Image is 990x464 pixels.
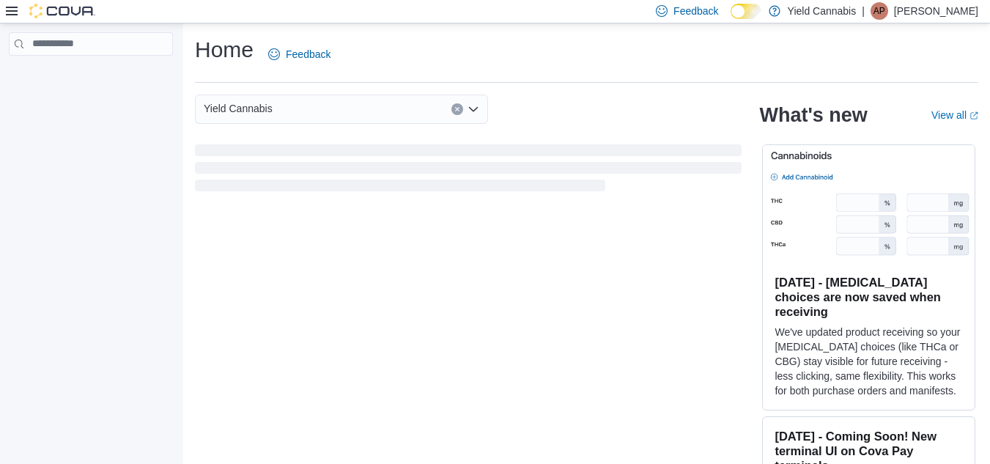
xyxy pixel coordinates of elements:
[262,40,336,69] a: Feedback
[873,2,885,20] span: AP
[451,103,463,115] button: Clear input
[894,2,978,20] p: [PERSON_NAME]
[862,2,865,20] p: |
[195,35,254,65] h1: Home
[788,2,857,20] p: Yield Cannabis
[286,47,330,62] span: Feedback
[29,4,95,18] img: Cova
[204,100,273,117] span: Yield Cannabis
[195,147,742,194] span: Loading
[871,2,888,20] div: Alex Pak
[969,111,978,120] svg: External link
[775,325,963,398] p: We've updated product receiving so your [MEDICAL_DATA] choices (like THCa or CBG) stay visible fo...
[759,103,867,127] h2: What's new
[931,109,978,121] a: View allExternal link
[731,19,731,20] span: Dark Mode
[9,59,173,94] nav: Complex example
[673,4,718,18] span: Feedback
[775,275,963,319] h3: [DATE] - [MEDICAL_DATA] choices are now saved when receiving
[731,4,761,19] input: Dark Mode
[468,103,479,115] button: Open list of options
